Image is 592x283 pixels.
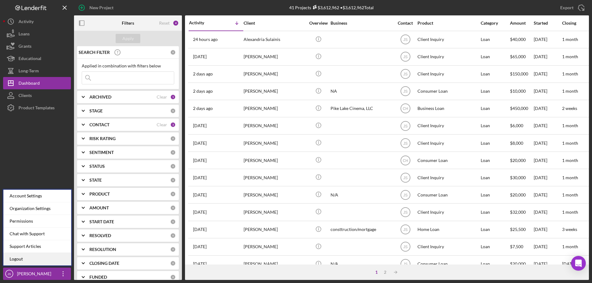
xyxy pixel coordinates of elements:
time: 2025-10-06 15:28 [193,158,207,163]
div: [PERSON_NAME] [244,135,305,151]
span: $7,500 [510,244,523,249]
div: Activity [189,20,216,25]
div: [PERSON_NAME] [244,118,305,134]
div: N/A [331,256,392,272]
div: Client [244,21,305,26]
div: 0 [170,108,176,114]
text: JS [403,141,407,145]
text: JS [403,193,407,197]
time: 2025-10-03 19:34 [193,192,207,197]
div: NA [331,83,392,99]
div: [DATE] [534,83,561,99]
button: Activity [3,15,71,28]
div: Loan [481,118,509,134]
div: [DATE] [534,221,561,238]
text: JS [403,262,407,266]
button: Dashboard [3,77,71,89]
div: Organization Settings [3,202,71,215]
div: Apply [122,34,134,43]
div: 0 [170,261,176,266]
text: JS [403,176,407,180]
div: Alexandria Sulainis [244,31,305,48]
div: [DATE] [534,169,561,186]
div: [PERSON_NAME] [244,152,305,168]
div: 0 [170,247,176,252]
div: 2 [381,270,389,275]
b: START DATE [89,219,114,224]
button: Product Templates [3,102,71,114]
div: [DATE] [534,100,561,117]
div: Loan [481,221,509,238]
b: CONTACT [89,122,109,127]
div: Clients [18,89,32,103]
time: 2025-10-09 20:19 [193,54,207,59]
span: $20,000 [510,158,526,163]
span: $450,000 [510,106,528,111]
div: Loan [481,49,509,65]
span: $20,000 [510,261,526,266]
div: N/A [331,187,392,203]
div: Category [481,21,509,26]
button: Apply [116,34,140,43]
button: Grants [3,40,71,52]
a: Educational [3,52,71,65]
b: Filters [122,21,134,26]
time: 2025-10-07 20:35 [193,123,207,128]
span: $150,000 [510,71,528,76]
div: Loan [481,31,509,48]
time: 1 month [562,71,578,76]
span: $6,000 [510,123,523,128]
div: Pike Lake Cinema, LLC [331,100,392,117]
div: Client Inquiry [417,135,479,151]
div: $3,612,962 [311,5,339,10]
div: 0 [170,150,176,155]
div: Client Inquiry [417,49,479,65]
div: [PERSON_NAME] [244,256,305,272]
div: Reset [159,21,170,26]
text: JS [403,245,407,249]
div: [DATE] [534,118,561,134]
time: 1 month [562,37,578,42]
text: CH [403,107,408,111]
div: Chat with Support [3,228,71,240]
time: 1 month [562,209,578,215]
div: Export [560,2,573,14]
div: [PERSON_NAME] [244,49,305,65]
text: JS [403,72,407,76]
b: STATE [89,178,102,183]
button: Clients [3,89,71,102]
span: $8,000 [510,140,523,146]
time: 2025-10-09 21:48 [193,37,218,42]
div: [PERSON_NAME] [244,187,305,203]
time: 1 month [562,192,578,197]
div: [DATE] [534,152,561,168]
b: ARCHIVED [89,95,111,99]
span: $65,000 [510,54,526,59]
button: Long-Term [3,65,71,77]
time: 1 month [562,88,578,94]
div: 41 Projects • $3,612,962 Total [289,5,374,10]
div: Product [417,21,479,26]
div: Loan [481,187,509,203]
div: Business Loan [417,100,479,117]
a: Support Articles [3,240,71,253]
time: 1 month [562,123,578,128]
div: 0 [170,205,176,211]
div: Client Inquiry [417,204,479,220]
time: 2025-10-02 14:59 [193,227,207,232]
div: Loan [481,100,509,117]
div: Started [534,21,561,26]
b: RESOLVED [89,233,111,238]
time: 2 weeks [562,106,577,111]
b: SENTIMENT [89,150,114,155]
button: Loans [3,28,71,40]
span: $32,000 [510,209,526,215]
time: 1 month [562,175,578,180]
text: JS [403,89,407,94]
div: Consumer Loan [417,152,479,168]
div: 0 [170,219,176,224]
